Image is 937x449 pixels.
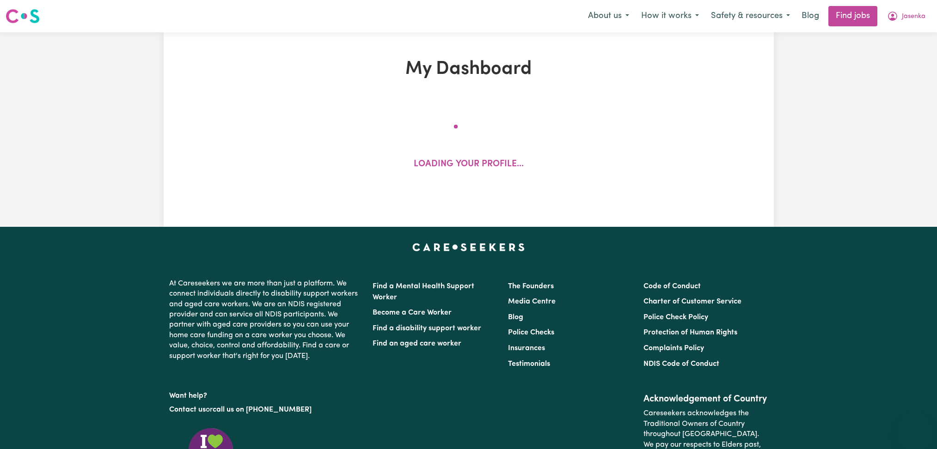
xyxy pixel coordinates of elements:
a: Charter of Customer Service [643,298,741,305]
button: My Account [881,6,931,26]
a: Blog [796,6,825,26]
button: How it works [635,6,705,26]
p: Want help? [169,387,361,401]
iframe: Button to launch messaging window [900,412,930,442]
a: Blog [508,314,523,321]
button: About us [582,6,635,26]
a: Find an aged care worker [373,340,461,347]
a: Testimonials [508,360,550,368]
a: Careseekers home page [412,243,525,251]
h1: My Dashboard [271,58,667,80]
a: call us on [PHONE_NUMBER] [213,406,312,413]
a: Protection of Human Rights [643,329,737,336]
a: Find a Mental Health Support Worker [373,283,474,301]
span: Jasenka [902,12,925,22]
p: At Careseekers we are more than just a platform. We connect individuals directly to disability su... [169,275,361,365]
a: Contact us [169,406,206,413]
a: Insurances [508,345,545,352]
a: Complaints Policy [643,345,704,352]
a: Police Checks [508,329,554,336]
a: The Founders [508,283,554,290]
button: Safety & resources [705,6,796,26]
a: Code of Conduct [643,283,701,290]
a: Find a disability support worker [373,325,481,332]
a: Find jobs [828,6,877,26]
img: Careseekers logo [6,8,40,24]
a: NDIS Code of Conduct [643,360,719,368]
p: or [169,401,361,419]
a: Careseekers logo [6,6,40,27]
a: Become a Care Worker [373,309,452,316]
p: Loading your profile... [414,158,524,171]
a: Police Check Policy [643,314,708,321]
h2: Acknowledgement of Country [643,394,768,405]
a: Media Centre [508,298,556,305]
